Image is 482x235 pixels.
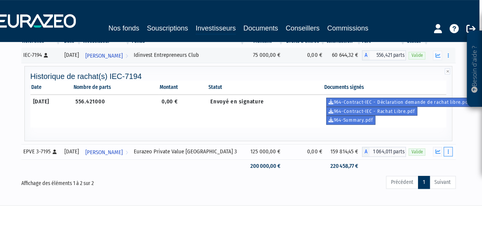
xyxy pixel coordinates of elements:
div: Idinvest Entrepreneurs Club [134,51,243,59]
div: Affichage des éléments 1 à 2 sur 2 [21,175,196,187]
a: Documents [243,23,278,34]
a: [PERSON_NAME] [82,48,131,63]
th: Statut [208,80,323,95]
td: 220 458,77 € [326,159,362,173]
i: [Français] Personne physique [44,53,48,58]
div: IEC-7194 [23,51,59,59]
h4: Historique de rachat(s) IEC-7194 [30,72,447,80]
td: 159 814,45 € [326,144,362,159]
th: Date [30,80,73,95]
td: 0,00 € [284,144,326,159]
a: 964-Contract-IEC - Déclaration demande de rachat libre.pdf [326,98,472,107]
span: 556,421 parts [370,50,406,60]
td: 125 000,00 € [245,144,284,159]
span: [PERSON_NAME] [85,145,123,159]
span: Valide [408,52,425,59]
span: 1 064,011 parts [370,147,406,157]
td: 0,00 € [284,48,326,63]
span: Valide [408,148,425,156]
td: 200 000,00 € [245,159,284,173]
a: 1 [418,176,430,189]
a: Commissions [327,23,368,34]
a: [PERSON_NAME] [82,144,131,159]
a: Conseillers [286,23,320,34]
th: Documents signés [323,80,447,95]
a: 964-Summary.pdf [326,116,375,125]
a: 964-Contract-IEC - Rachat Libre.pdf [326,107,417,116]
th: Montant [159,80,208,95]
div: EPVE 3-7195 [23,148,59,156]
div: [DATE] [64,51,80,59]
a: Souscriptions [147,23,188,34]
span: A [362,50,370,60]
td: [DATE] [30,95,73,127]
a: Nos fonds [108,23,139,34]
td: 556.421000 [73,95,159,127]
td: Envoyé en signature [208,95,323,127]
td: 75 000,00 € [245,48,284,63]
a: Investisseurs [195,23,235,35]
td: 60 644,32 € [326,48,362,63]
i: Voir l'investisseur [125,145,128,159]
span: [PERSON_NAME] [85,49,123,63]
i: Voir l'investisseur [125,49,128,63]
div: A - Idinvest Entrepreneurs Club [362,50,406,60]
th: Nombre de parts [73,80,159,95]
i: [Français] Personne physique [53,150,57,154]
div: A - Eurazeo Private Value Europe 3 [362,147,406,157]
div: [DATE] [64,148,80,156]
p: Besoin d'aide ? [470,35,479,103]
td: 0,00 € [159,95,208,127]
div: Eurazeo Private Value [GEOGRAPHIC_DATA] 3 [134,148,243,156]
span: A [362,147,370,157]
